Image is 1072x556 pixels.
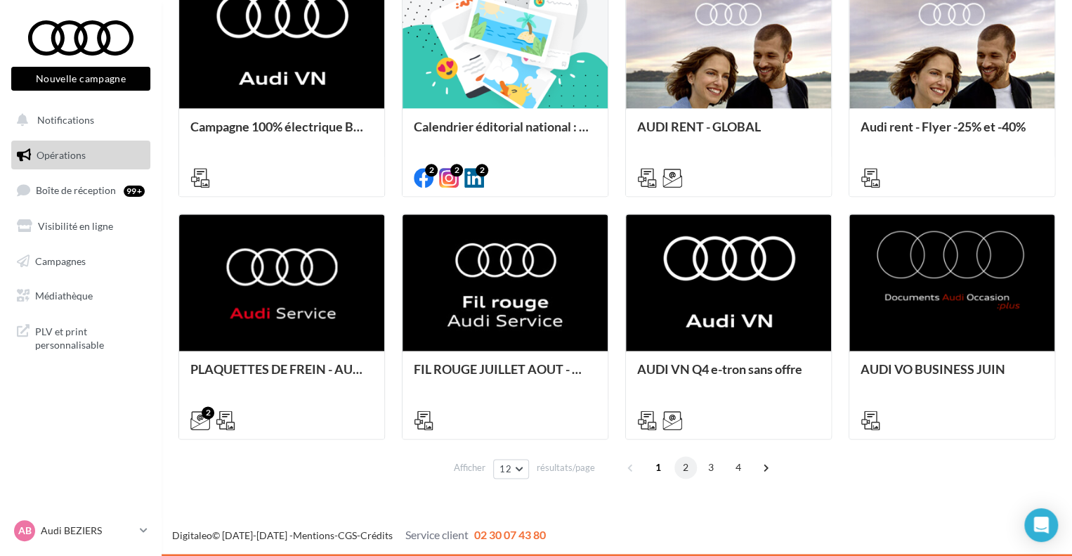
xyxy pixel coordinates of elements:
[202,406,214,419] div: 2
[637,119,820,148] div: AUDI RENT - GLOBAL
[190,119,373,148] div: Campagne 100% électrique BEV Septembre
[11,67,150,91] button: Nouvelle campagne
[499,463,511,474] span: 12
[674,456,697,479] span: 2
[8,141,153,170] a: Opérations
[637,362,820,390] div: AUDI VN Q4 e-tron sans offre
[474,528,546,541] span: 02 30 07 43 80
[450,164,463,176] div: 2
[8,247,153,276] a: Campagnes
[338,529,357,541] a: CGS
[41,524,134,538] p: Audi BEZIERS
[8,281,153,311] a: Médiathèque
[8,316,153,358] a: PLV et print personnalisable
[414,119,596,148] div: Calendrier éditorial national : semaine du 28.07 au 03.08
[537,461,595,474] span: résultats/page
[11,517,150,544] a: AB Audi BEZIERS
[493,459,529,479] button: 12
[861,362,1043,390] div: AUDI VO BUSINESS JUIN
[37,149,86,161] span: Opérations
[35,290,93,302] span: Médiathèque
[172,529,212,541] a: Digitaleo
[405,528,469,541] span: Service client
[1024,508,1058,542] div: Open Intercom Messenger
[172,529,546,541] span: © [DATE]-[DATE] - - -
[18,524,32,538] span: AB
[36,184,116,196] span: Boîte de réception
[35,254,86,266] span: Campagnes
[190,362,373,390] div: PLAQUETTES DE FREIN - AUDI SERVICE
[861,119,1043,148] div: Audi rent - Flyer -25% et -40%
[700,456,722,479] span: 3
[425,164,438,176] div: 2
[124,186,145,197] div: 99+
[37,114,94,126] span: Notifications
[476,164,488,176] div: 2
[8,212,153,241] a: Visibilité en ligne
[454,461,485,474] span: Afficher
[727,456,750,479] span: 4
[647,456,669,479] span: 1
[35,322,145,352] span: PLV et print personnalisable
[8,175,153,205] a: Boîte de réception99+
[414,362,596,390] div: FIL ROUGE JUILLET AOUT - AUDI SERVICE
[38,220,113,232] span: Visibilité en ligne
[360,529,393,541] a: Crédits
[293,529,334,541] a: Mentions
[8,105,148,135] button: Notifications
